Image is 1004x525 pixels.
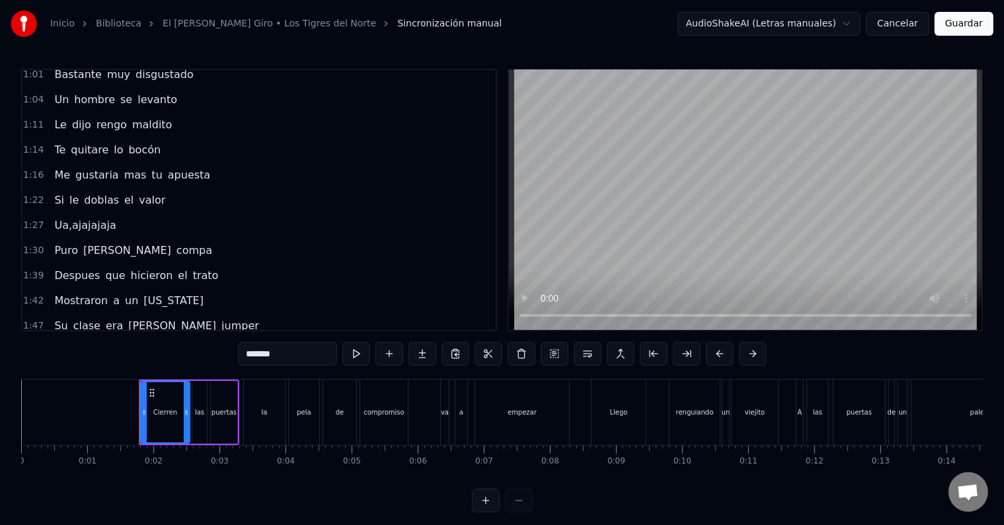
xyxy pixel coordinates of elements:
div: 0:10 [674,456,691,467]
span: tu [150,167,163,182]
span: 1:14 [23,143,44,157]
div: 0:13 [872,456,890,467]
span: 1:22 [23,194,44,207]
span: trato [192,268,220,283]
a: El [PERSON_NAME] Giro • Los Tigres del Norte [163,17,376,30]
div: 0:06 [409,456,427,467]
span: 1:11 [23,118,44,132]
span: hombre [73,92,116,107]
div: pela [297,407,311,417]
span: quitare [69,142,110,157]
span: rengo [95,117,128,132]
span: Le [53,117,67,132]
div: 0:11 [740,456,757,467]
span: hicieron [130,268,174,283]
span: Te [53,142,67,157]
nav: breadcrumb [50,17,502,30]
span: era [104,318,124,333]
span: Si [53,192,65,208]
span: un [124,293,139,308]
div: compromiso [364,407,405,417]
div: un [722,407,730,417]
div: 0:08 [541,456,559,467]
span: lo [112,142,124,157]
span: valor [137,192,167,208]
img: youka [11,11,37,37]
span: levanto [136,92,178,107]
span: Me [53,167,71,182]
div: un [899,407,907,417]
div: las [813,407,822,417]
span: 1:04 [23,93,44,106]
span: gustaria [74,167,120,182]
div: puertas [847,407,872,417]
span: apuesta [167,167,212,182]
span: dijo [71,117,93,132]
span: maldito [131,117,174,132]
span: 1:27 [23,219,44,232]
div: Cierren [153,407,177,417]
div: puertas [212,407,237,417]
span: [PERSON_NAME] [127,318,217,333]
span: Un [53,92,70,107]
a: Inicio [50,17,75,30]
span: que [104,268,126,283]
div: la [262,407,268,417]
div: Llego [610,407,628,417]
span: Puro [53,243,79,258]
div: 0:02 [145,456,163,467]
div: 0 [19,456,24,467]
span: clase [72,318,102,333]
span: a [112,293,121,308]
div: 0:09 [607,456,625,467]
div: Chat abierto [948,472,988,512]
span: le [68,192,80,208]
div: de [336,407,344,417]
span: bocón [127,142,162,157]
span: Despues [53,268,101,283]
span: [PERSON_NAME] [82,243,173,258]
span: Su [53,318,69,333]
div: 0:04 [277,456,295,467]
span: doblas [83,192,120,208]
button: Cancelar [866,12,929,36]
span: 1:47 [23,319,44,333]
span: Bastante [53,67,102,82]
span: 1:16 [23,169,44,182]
span: 1:42 [23,294,44,307]
span: se [119,92,134,107]
div: va [441,407,449,417]
span: disgustado [134,67,195,82]
span: [US_STATE] [142,293,205,308]
span: el [176,268,188,283]
span: mas [123,167,148,182]
span: Mostraron [53,293,109,308]
div: empezar [508,407,537,417]
div: 0:01 [79,456,97,467]
span: 1:39 [23,269,44,282]
div: palenque [970,407,1001,417]
div: 0:12 [806,456,824,467]
span: compa [175,243,213,258]
div: 0:14 [938,456,956,467]
div: renguiando [676,407,714,417]
span: Ua,ajajajaja [53,218,117,233]
span: Sincronización manual [397,17,502,30]
div: A [798,407,802,417]
div: de [888,407,896,417]
div: 0:07 [475,456,493,467]
div: a [459,407,463,417]
span: el [123,192,135,208]
div: 0:03 [211,456,229,467]
div: las [195,407,204,417]
a: Biblioteca [96,17,141,30]
button: Guardar [935,12,993,36]
span: 1:01 [23,68,44,81]
div: 0:05 [343,456,361,467]
span: jumper [220,318,260,333]
div: viejito [745,407,765,417]
span: muy [106,67,132,82]
span: 1:30 [23,244,44,257]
